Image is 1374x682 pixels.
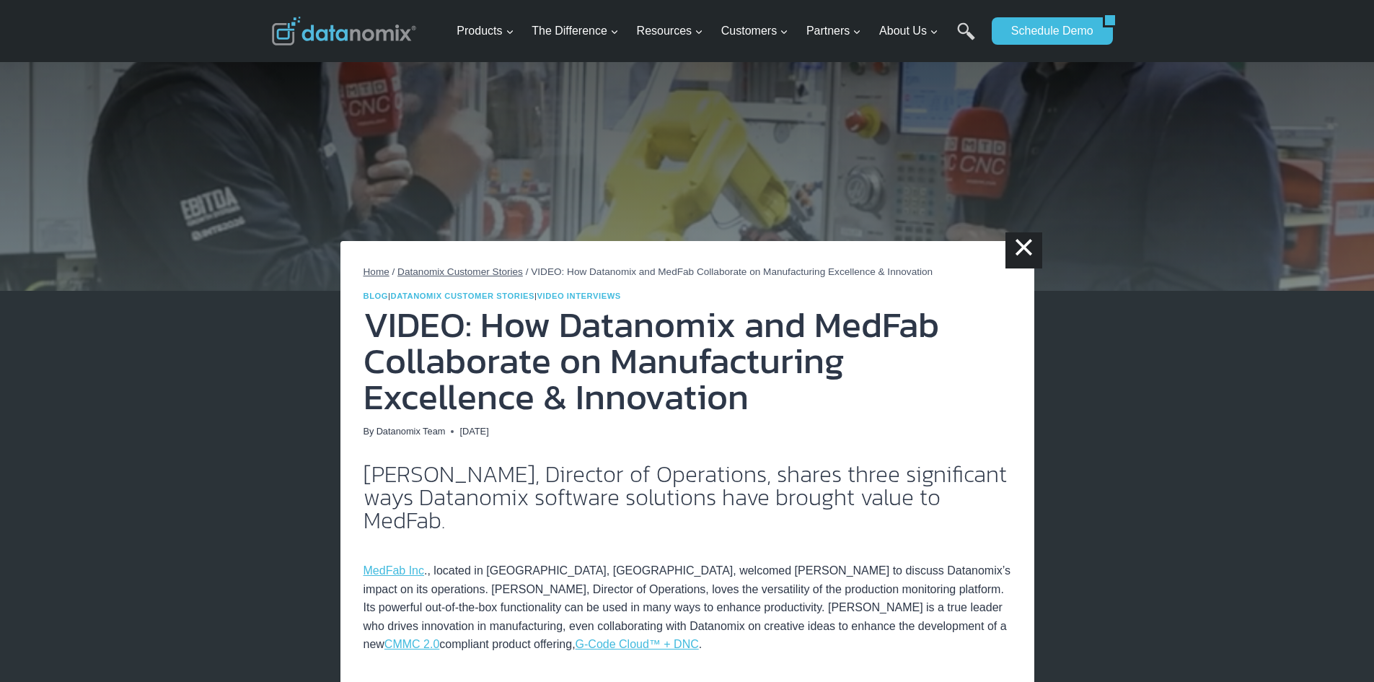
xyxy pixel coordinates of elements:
[364,307,1011,415] h1: VIDEO: How Datanomix and MedFab Collaborate on Manufacturing Excellence & Innovation
[391,292,535,300] a: Datanomix Customer Stories
[364,424,374,439] span: By
[637,22,703,40] span: Resources
[364,543,1011,655] p: ., located in [GEOGRAPHIC_DATA], [GEOGRAPHIC_DATA], welcomed [PERSON_NAME] to discuss Datanomix’s...
[957,22,975,55] a: Search
[364,463,1011,532] h2: [PERSON_NAME], Director of Operations, shares three significant ways Datanomix software solutions...
[364,292,621,300] span: | |
[721,22,788,40] span: Customers
[457,22,514,40] span: Products
[459,424,488,439] time: [DATE]
[364,264,1011,280] nav: Breadcrumbs
[364,292,389,300] a: Blog
[272,17,416,45] img: Datanomix
[537,292,621,300] a: Video Interviews
[376,426,446,437] a: Datanomix Team
[532,22,619,40] span: The Difference
[879,22,938,40] span: About Us
[392,266,395,277] span: /
[364,266,389,277] a: Home
[451,8,985,55] nav: Primary Navigation
[531,266,933,277] span: VIDEO: How Datanomix and MedFab Collaborate on Manufacturing Excellence & Innovation
[397,266,523,277] a: Datanomix Customer Stories
[526,266,529,277] span: /
[992,17,1103,45] a: Schedule Demo
[806,22,861,40] span: Partners
[1005,232,1041,268] a: ×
